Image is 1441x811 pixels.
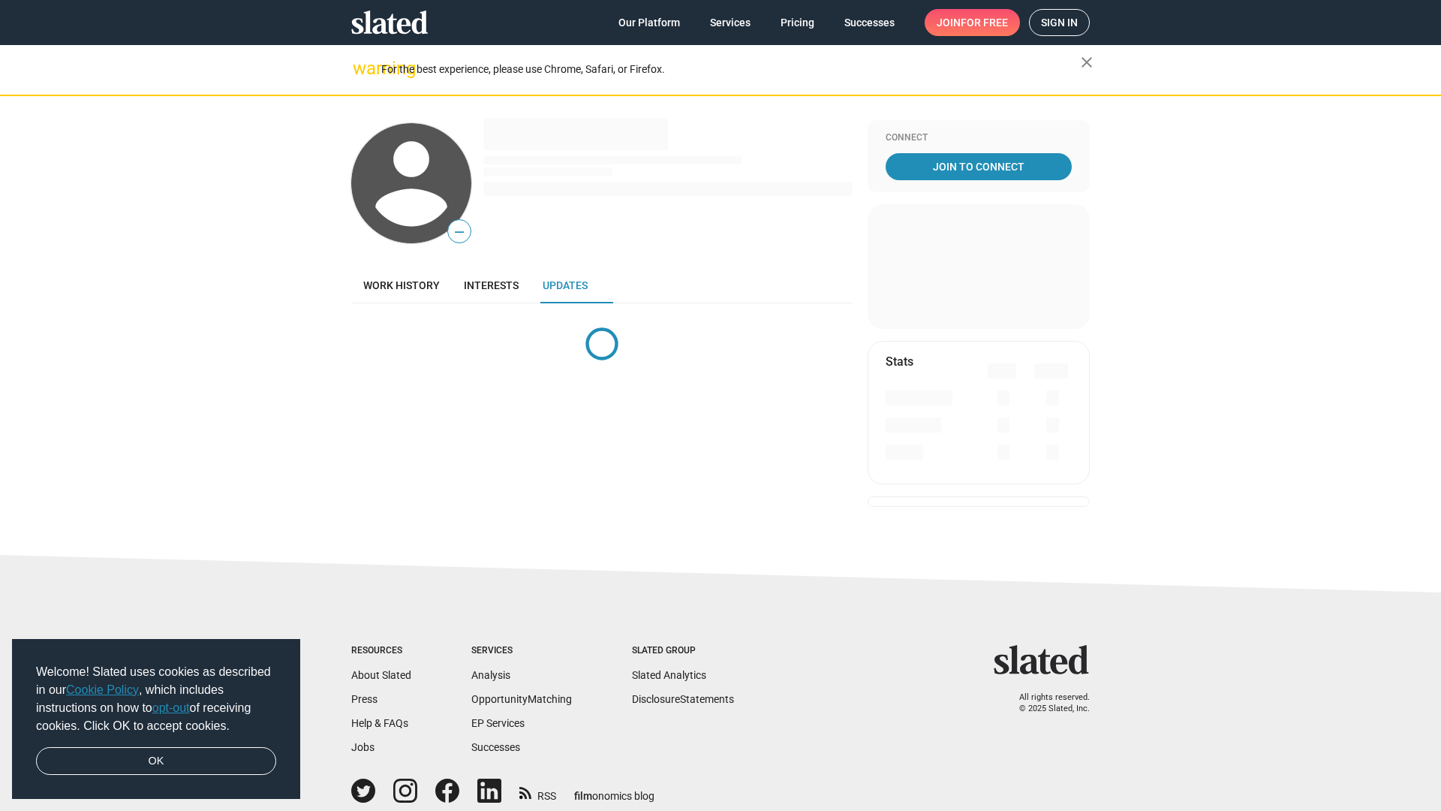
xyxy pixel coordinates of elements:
a: Joinfor free [925,9,1020,36]
a: Sign in [1029,9,1090,36]
p: All rights reserved. © 2025 Slated, Inc. [1003,692,1090,714]
a: About Slated [351,669,411,681]
a: OpportunityMatching [471,693,572,705]
span: for free [961,9,1008,36]
a: Successes [832,9,907,36]
a: Cookie Policy [66,683,139,696]
a: Work history [351,267,452,303]
span: Join [937,9,1008,36]
a: EP Services [471,717,525,729]
a: Analysis [471,669,510,681]
span: — [448,222,471,242]
a: Jobs [351,741,375,753]
div: Resources [351,645,411,657]
a: Interests [452,267,531,303]
a: dismiss cookie message [36,747,276,776]
span: Services [710,9,751,36]
span: Welcome! Slated uses cookies as described in our , which includes instructions on how to of recei... [36,663,276,735]
a: Our Platform [606,9,692,36]
a: Updates [531,267,600,303]
a: DisclosureStatements [632,693,734,705]
div: cookieconsent [12,639,300,800]
a: opt-out [152,701,190,714]
a: RSS [519,780,556,803]
a: Help & FAQs [351,717,408,729]
span: Sign in [1041,10,1078,35]
a: Services [698,9,763,36]
span: Updates [543,279,588,291]
div: Connect [886,132,1072,144]
a: Pricing [769,9,826,36]
div: Slated Group [632,645,734,657]
a: Slated Analytics [632,669,706,681]
span: Work history [363,279,440,291]
mat-card-title: Stats [886,354,913,369]
a: Successes [471,741,520,753]
div: For the best experience, please use Chrome, Safari, or Firefox. [381,59,1081,80]
div: Services [471,645,572,657]
mat-icon: close [1078,53,1096,71]
span: film [574,790,592,802]
span: Interests [464,279,519,291]
span: Join To Connect [889,153,1069,180]
span: Our Platform [618,9,680,36]
span: Successes [844,9,895,36]
a: Press [351,693,378,705]
span: Pricing [781,9,814,36]
a: filmonomics blog [574,777,654,803]
a: Join To Connect [886,153,1072,180]
mat-icon: warning [353,59,371,77]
